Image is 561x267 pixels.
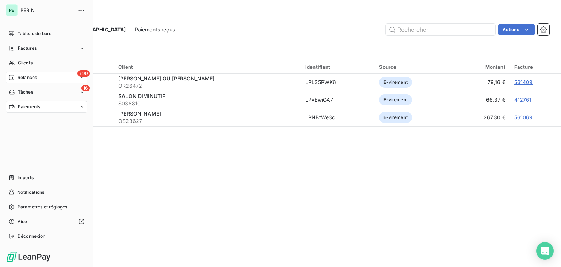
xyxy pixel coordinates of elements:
a: Paiements [6,101,87,113]
span: Tableau de bord [18,30,51,37]
span: Clients [18,60,33,66]
a: Clients [6,57,87,69]
span: [PERSON_NAME] OU [PERSON_NAME] [118,75,215,82]
span: SALON DIMINUTIF [118,93,165,99]
span: 16 [81,85,90,91]
a: 16Tâches [6,86,87,98]
span: Aide [18,218,27,225]
a: Imports [6,172,87,184]
span: OR26472 [118,82,297,90]
span: Imports [18,174,34,181]
div: Montant [457,64,505,70]
a: 561409 [514,79,533,85]
span: OS23627 [118,117,297,125]
td: 267,30 € [452,109,510,126]
a: +99Relances [6,72,87,83]
span: Paramètres et réglages [18,204,67,210]
div: Source [379,64,448,70]
div: Facture [514,64,557,70]
div: PE [6,4,18,16]
a: 561069 [514,114,533,120]
span: Déconnexion [18,233,46,240]
span: Tâches [18,89,33,95]
span: S038810 [118,100,297,107]
a: Tableau de bord [6,28,87,40]
div: Identifiant [305,64,370,70]
span: Notifications [17,189,44,196]
span: E-virement [379,94,412,105]
button: Actions [498,24,535,35]
td: 79,16 € [452,74,510,91]
td: LPNBtWe3c [301,109,375,126]
span: +99 [77,70,90,77]
a: Paramètres et réglages [6,201,87,213]
span: E-virement [379,112,412,123]
input: Rechercher [386,24,495,35]
span: [PERSON_NAME] [118,110,161,117]
span: Paiements [18,104,40,110]
img: Logo LeanPay [6,251,51,263]
span: PERIN [20,7,73,13]
a: 412761 [514,97,532,103]
span: E-virement [379,77,412,88]
span: Paiements reçus [135,26,175,33]
div: Client [118,64,297,70]
td: 66,37 € [452,91,510,109]
td: LPL35PWK6 [301,74,375,91]
span: Relances [18,74,37,81]
a: Aide [6,216,87,227]
td: LPvEwiGA7 [301,91,375,109]
span: Factures [18,45,37,52]
a: Factures [6,42,87,54]
div: Open Intercom Messenger [536,242,554,260]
